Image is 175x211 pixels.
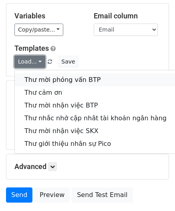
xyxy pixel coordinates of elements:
[6,187,32,203] a: Send
[14,24,63,36] a: Copy/paste...
[14,12,82,20] h5: Variables
[14,56,45,68] a: Load...
[135,173,175,211] iframe: Chat Widget
[14,162,161,171] h5: Advanced
[58,56,78,68] button: Save
[94,12,161,20] h5: Email column
[72,187,133,203] a: Send Test Email
[135,173,175,211] div: Tiện ích trò chuyện
[34,187,70,203] a: Preview
[14,44,49,52] a: Templates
